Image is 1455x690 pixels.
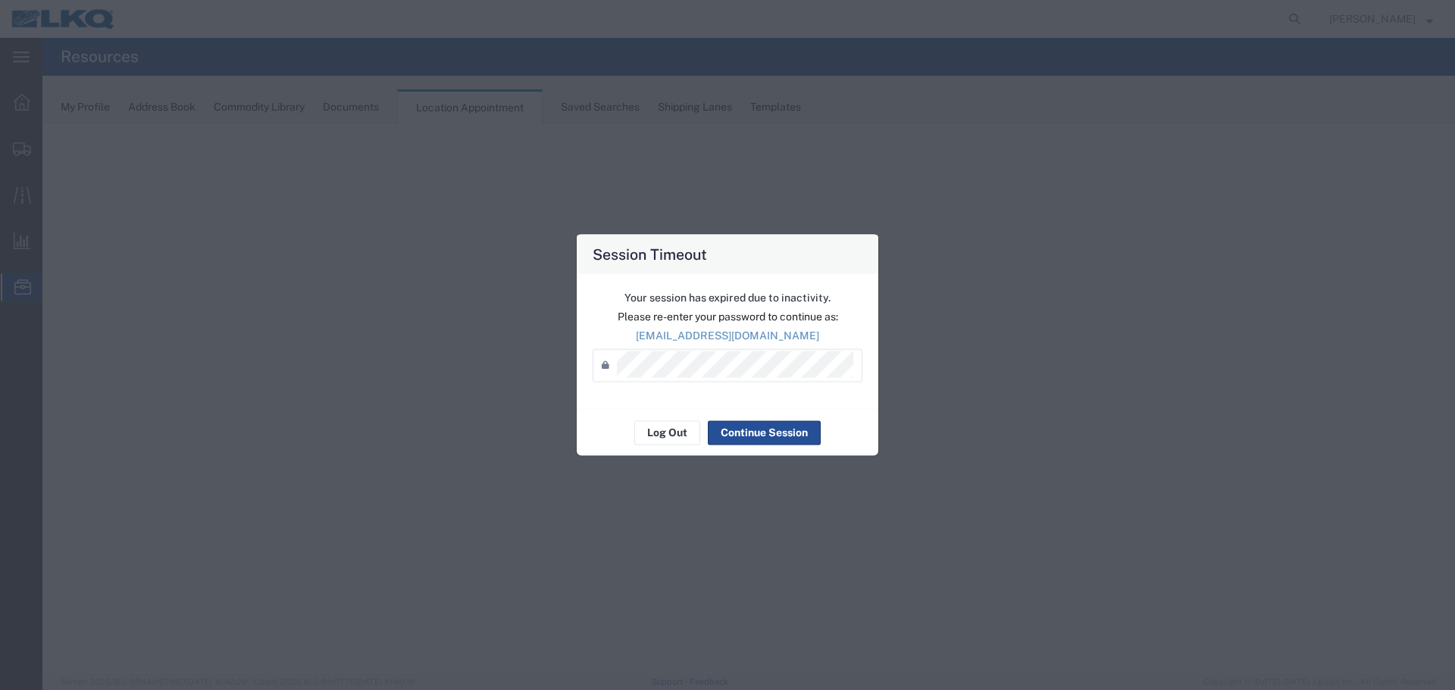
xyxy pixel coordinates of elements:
p: [EMAIL_ADDRESS][DOMAIN_NAME] [593,327,862,343]
button: Continue Session [708,420,821,445]
p: Please re-enter your password to continue as: [593,308,862,324]
button: Log Out [634,420,700,445]
h4: Session Timeout [593,242,707,264]
p: Your session has expired due to inactivity. [593,289,862,305]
